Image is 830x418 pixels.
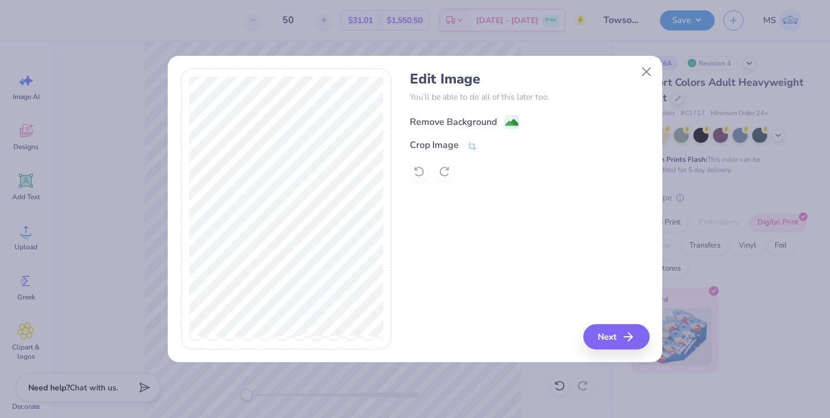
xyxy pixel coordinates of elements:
[410,91,649,103] p: You’ll be able to do all of this later too.
[636,60,658,82] button: Close
[583,324,650,349] button: Next
[410,138,459,152] div: Crop Image
[410,115,497,129] div: Remove Background
[410,71,649,88] h4: Edit Image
